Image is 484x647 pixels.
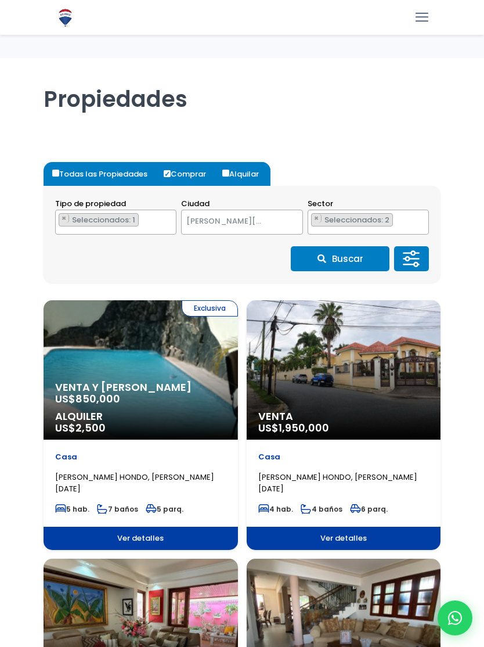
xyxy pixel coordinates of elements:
span: US$ [258,420,329,435]
span: 7 baños [97,504,138,514]
span: 5 hab. [55,504,89,514]
span: × [62,214,66,223]
span: × [314,214,319,223]
button: Buscar [291,246,389,271]
button: Remove item [59,214,69,223]
a: Venta US$1,950,000 Casa [PERSON_NAME] HONDO, [PERSON_NAME][DATE] 4 hab. 4 baños 6 parq. Ver detalles [247,300,441,550]
button: Remove all items [417,213,422,225]
span: 4 baños [301,504,342,514]
textarea: Search [56,210,62,235]
input: Comprar [164,170,171,177]
a: Exclusiva Venta y [PERSON_NAME] US$850,000 Alquiler US$2,500 Casa [PERSON_NAME] HONDO, [PERSON_NA... [44,300,238,550]
span: Sector [308,198,333,209]
span: Seleccionados: 2 [323,214,392,225]
span: Ver detalles [247,527,441,550]
span: Alquiler [55,411,226,422]
label: Alquilar [219,162,270,186]
span: Tipo de propiedad [55,198,126,209]
span: [PERSON_NAME] HONDO, [PERSON_NAME][DATE] [258,472,417,494]
span: [PERSON_NAME] HONDO, [PERSON_NAME][DATE] [55,472,214,494]
li: ARROYO HONDO [311,213,393,227]
span: SANTO DOMINGO DE GUZMÁN [181,210,302,235]
span: Venta y [PERSON_NAME] [55,382,226,393]
span: SANTO DOMINGO DE GUZMÁN [182,213,274,229]
span: × [417,214,422,224]
label: Comprar [161,162,218,186]
img: Logo de REMAX [55,8,75,28]
span: Venta [258,411,429,422]
label: Todas las Propiedades [49,162,159,186]
span: Exclusiva [182,300,238,317]
span: 4 hab. [258,504,293,514]
span: 5 parq. [146,504,183,514]
p: Casa [55,451,226,463]
span: US$ [55,391,120,406]
span: 850,000 [75,391,120,406]
span: Seleccionados: 1 [71,214,138,225]
input: Alquilar [222,170,229,177]
span: × [286,218,291,227]
span: 1,950,000 [279,420,329,435]
p: Casa [258,451,429,463]
h1: Propiedades [44,58,440,113]
a: mobile menu [412,8,432,27]
textarea: Search [308,210,314,235]
button: Remove item [312,214,322,223]
span: 2,500 [75,420,106,435]
span: Ver detalles [44,527,238,550]
span: 6 parq. [350,504,388,514]
input: Todas las Propiedades [52,170,59,177]
span: × [165,214,169,224]
span: US$ [55,420,106,435]
li: CASA [59,213,139,227]
span: Ciudad [181,198,210,209]
button: Remove all items [274,213,291,232]
button: Remove all items [164,213,170,225]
